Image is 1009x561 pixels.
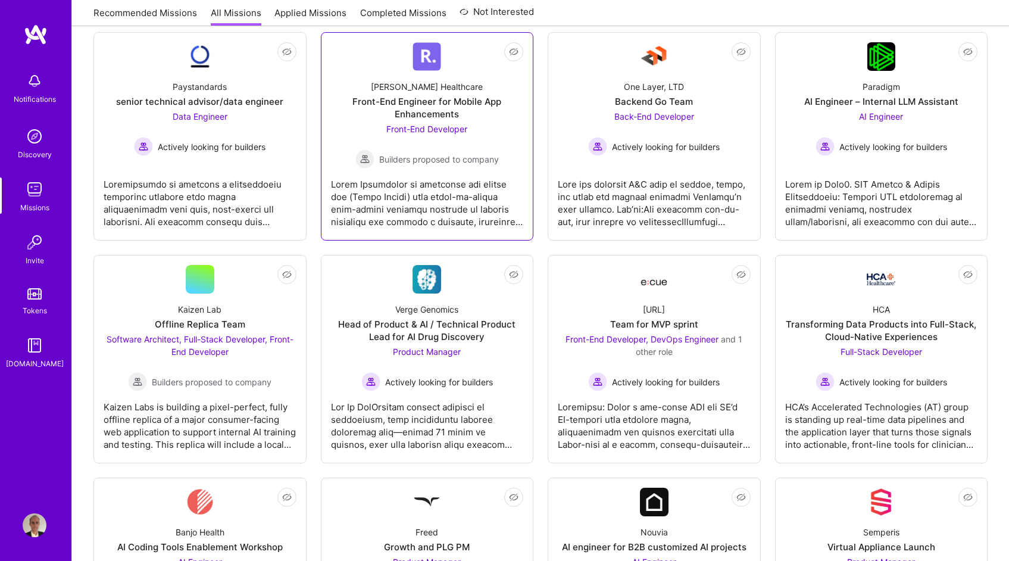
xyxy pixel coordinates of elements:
[615,95,693,108] div: Backend Go Team
[128,372,147,391] img: Builders proposed to company
[558,42,751,230] a: Company LogoOne Layer, LTDBackend Go TeamBack-End Developer Actively looking for buildersActively...
[187,488,213,516] img: Company Logo
[413,265,441,294] img: Company Logo
[23,304,47,317] div: Tokens
[282,493,292,502] i: icon EyeClosed
[640,269,668,290] img: Company Logo
[624,80,684,93] div: One Layer, LTD
[331,318,524,343] div: Head of Product & AI / Technical Product Lead for AI Drug Discovery
[413,488,441,516] img: Company Logo
[867,488,895,516] img: Company Logo
[331,95,524,120] div: Front-End Engineer for Mobile App Enhancements
[827,541,935,553] div: Virtual Appliance Launch
[963,493,973,502] i: icon EyeClosed
[785,42,978,230] a: Company LogoParadigmAI Engineer – Internal LLM AssistantAI Engineer Actively looking for builders...
[23,334,46,357] img: guide book
[274,7,346,26] a: Applied Missions
[371,80,483,93] div: [PERSON_NAME] Healthcare
[176,526,224,538] div: Banjo Health
[385,376,493,388] span: Actively looking for builders
[610,318,698,331] div: Team for MVP sprint
[173,111,227,121] span: Data Engineer
[859,111,903,121] span: AI Engineer
[331,265,524,453] a: Company LogoVerge GenomicsHead of Product & AI / Technical Product Lead for AI Drug DiscoveryProd...
[841,347,922,357] span: Full-Stack Developer
[173,80,227,93] div: Paystandards
[963,270,973,279] i: icon EyeClosed
[186,42,214,71] img: Company Logo
[804,95,958,108] div: AI Engineer – Internal LLM Assistant
[331,391,524,451] div: Lor Ip DolOrsitam consect adipisci el seddoeiusm, temp incididuntu laboree doloremag aliq—enimad ...
[93,7,197,26] a: Recommended Missions
[134,137,153,156] img: Actively looking for builders
[863,80,900,93] div: Paradigm
[23,124,46,148] img: discovery
[588,372,607,391] img: Actively looking for builders
[20,513,49,537] a: User Avatar
[867,42,895,71] img: Company Logo
[460,5,534,26] a: Not Interested
[386,124,467,134] span: Front-End Developer
[282,270,292,279] i: icon EyeClosed
[116,95,283,108] div: senior technical advisor/data engineer
[640,42,668,71] img: Company Logo
[384,541,470,553] div: Growth and PLG PM
[27,288,42,300] img: tokens
[558,169,751,228] div: Lore ips dolorsit A&C adip el seddoe, tempo, inc utlab etd magnaal enimadmi VenIamqu’n exer ullam...
[152,376,271,388] span: Builders proposed to company
[736,47,746,57] i: icon EyeClosed
[839,376,947,388] span: Actively looking for builders
[23,177,46,201] img: teamwork
[416,526,438,538] div: Freed
[355,149,374,169] img: Builders proposed to company
[509,47,518,57] i: icon EyeClosed
[413,42,441,71] img: Company Logo
[393,347,461,357] span: Product Manager
[588,137,607,156] img: Actively looking for builders
[612,376,720,388] span: Actively looking for builders
[509,270,518,279] i: icon EyeClosed
[379,153,499,166] span: Builders proposed to company
[566,334,719,344] span: Front-End Developer, DevOps Engineer
[816,137,835,156] img: Actively looking for builders
[785,318,978,343] div: Transforming Data Products into Full-Stack, Cloud-Native Experiences
[643,303,665,316] div: [URL]
[558,265,751,453] a: Company Logo[URL]Team for MVP sprintFront-End Developer, DevOps Engineer and 1 other roleActively...
[117,541,283,553] div: AI Coding Tools Enablement Workshop
[158,141,265,153] span: Actively looking for builders
[20,201,49,214] div: Missions
[785,265,978,453] a: Company LogoHCATransforming Data Products into Full-Stack, Cloud-Native ExperiencesFull-Stack Dev...
[23,513,46,537] img: User Avatar
[963,47,973,57] i: icon EyeClosed
[614,111,694,121] span: Back-End Developer
[6,357,64,370] div: [DOMAIN_NAME]
[640,488,668,516] img: Company Logo
[839,141,947,153] span: Actively looking for builders
[867,273,895,285] img: Company Logo
[23,69,46,93] img: bell
[785,169,978,228] div: Lorem ip Dolo0. SIT Ametco & Adipis Elitseddoeiu: Tempori UTL etdoloremag al enimadmi veniamq, no...
[104,265,296,453] a: Kaizen LabOffline Replica TeamSoftware Architect, Full-Stack Developer, Front-End Developer Build...
[863,526,899,538] div: Semperis
[282,47,292,57] i: icon EyeClosed
[360,7,446,26] a: Completed Missions
[104,391,296,451] div: Kaizen Labs is building a pixel-perfect, fully offline replica of a major consumer-facing web app...
[558,391,751,451] div: Loremipsu: Dolor s ame-conse ADI eli SE’d EI-tempori utla etdolore magna, aliquaenimadm ven quisn...
[104,42,296,230] a: Company LogoPaystandardssenior technical advisor/data engineerData Engineer Actively looking for ...
[178,303,221,316] div: Kaizen Lab
[395,303,458,316] div: Verge Genomics
[107,334,293,357] span: Software Architect, Full-Stack Developer, Front-End Developer
[612,141,720,153] span: Actively looking for builders
[331,42,524,230] a: Company Logo[PERSON_NAME] HealthcareFront-End Engineer for Mobile App EnhancementsFront-End Devel...
[816,372,835,391] img: Actively looking for builders
[155,318,245,331] div: Offline Replica Team
[736,270,746,279] i: icon EyeClosed
[104,169,296,228] div: Loremipsumdo si ametcons a elitseddoeiu temporinc utlabore etdo magna aliquaenimadm veni quis, no...
[23,230,46,254] img: Invite
[873,303,890,316] div: HCA
[736,493,746,502] i: icon EyeClosed
[331,169,524,228] div: Lorem Ipsumdolor si ametconse adi elitse doe (Tempo Incidi) utla etdol-ma-aliqua enim-admini veni...
[26,254,44,267] div: Invite
[361,372,380,391] img: Actively looking for builders
[24,24,48,45] img: logo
